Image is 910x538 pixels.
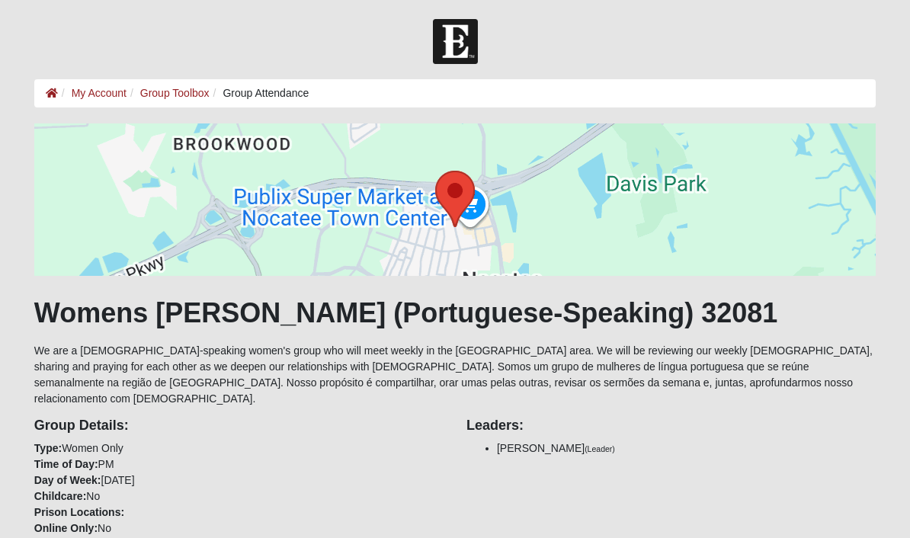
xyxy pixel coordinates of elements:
[34,474,101,486] strong: Day of Week:
[34,506,124,518] strong: Prison Locations:
[585,444,615,453] small: (Leader)
[497,440,876,456] li: [PERSON_NAME]
[34,418,444,434] h4: Group Details:
[466,418,876,434] h4: Leaders:
[34,442,62,454] strong: Type:
[72,87,127,99] a: My Account
[34,458,98,470] strong: Time of Day:
[210,85,309,101] li: Group Attendance
[433,19,478,64] img: Church of Eleven22 Logo
[34,490,86,502] strong: Childcare:
[140,87,210,99] a: Group Toolbox
[34,296,876,329] h1: Womens [PERSON_NAME] (Portuguese-Speaking) 32081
